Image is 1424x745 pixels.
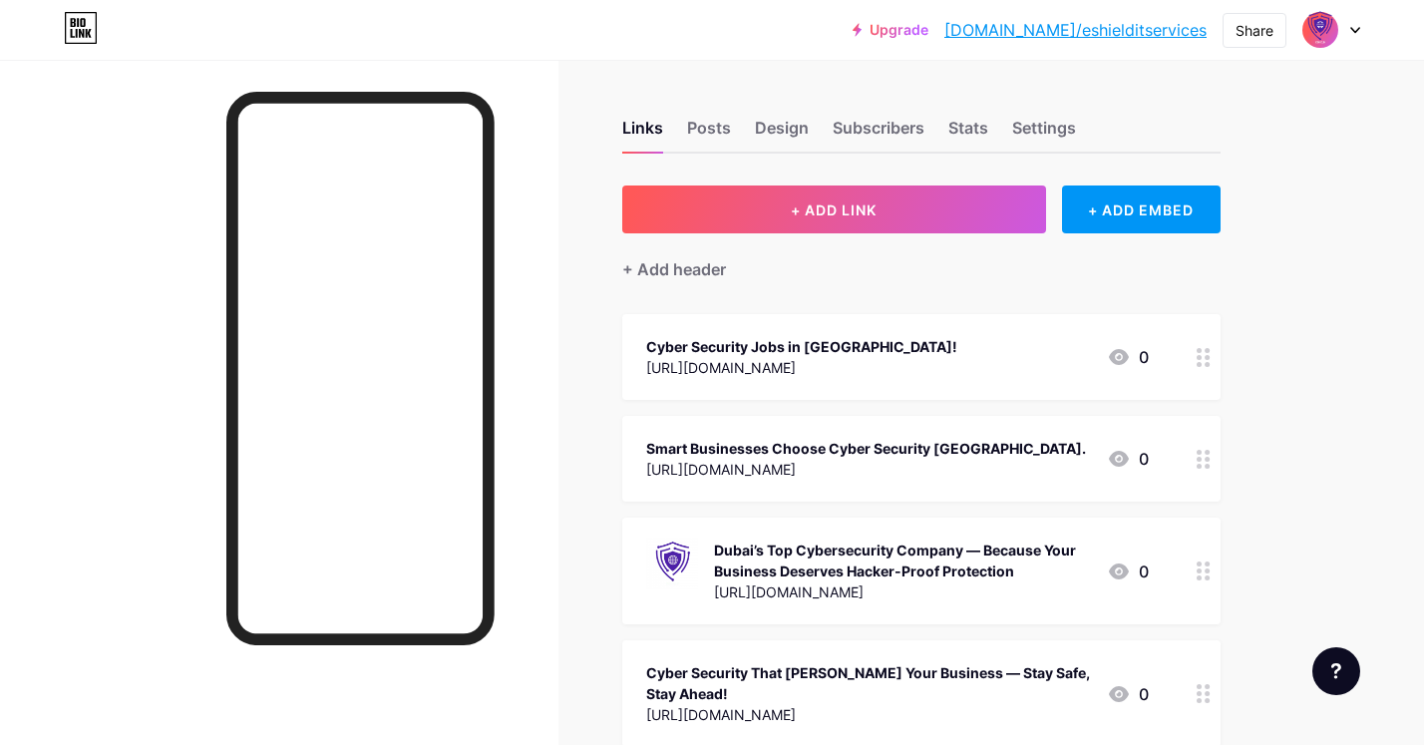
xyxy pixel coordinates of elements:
[622,186,1046,233] button: + ADD LINK
[646,704,1091,725] div: [URL][DOMAIN_NAME]
[646,438,1086,459] div: Smart Businesses Choose Cyber Security [GEOGRAPHIC_DATA].
[646,357,957,378] div: [URL][DOMAIN_NAME]
[944,18,1207,42] a: [DOMAIN_NAME]/eshielditservices
[755,116,809,152] div: Design
[622,257,726,281] div: + Add header
[646,459,1086,480] div: [URL][DOMAIN_NAME]
[1107,447,1149,471] div: 0
[833,116,924,152] div: Subscribers
[714,540,1091,581] div: Dubai’s Top Cybersecurity Company — Because Your Business Deserves Hacker-Proof Protection
[791,201,877,218] span: + ADD LINK
[1107,345,1149,369] div: 0
[714,581,1091,602] div: [URL][DOMAIN_NAME]
[853,22,928,38] a: Upgrade
[646,336,957,357] div: Cyber Security Jobs in [GEOGRAPHIC_DATA]!
[687,116,731,152] div: Posts
[1107,559,1149,583] div: 0
[1062,186,1221,233] div: + ADD EMBED
[1301,11,1339,49] img: eshielditservices
[1107,682,1149,706] div: 0
[646,538,698,589] img: Dubai’s Top Cybersecurity Company — Because Your Business Deserves Hacker-Proof Protection
[1012,116,1076,152] div: Settings
[622,116,663,152] div: Links
[1236,20,1273,41] div: Share
[948,116,988,152] div: Stats
[646,662,1091,704] div: Cyber Security That [PERSON_NAME] Your Business — Stay Safe, Stay Ahead!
